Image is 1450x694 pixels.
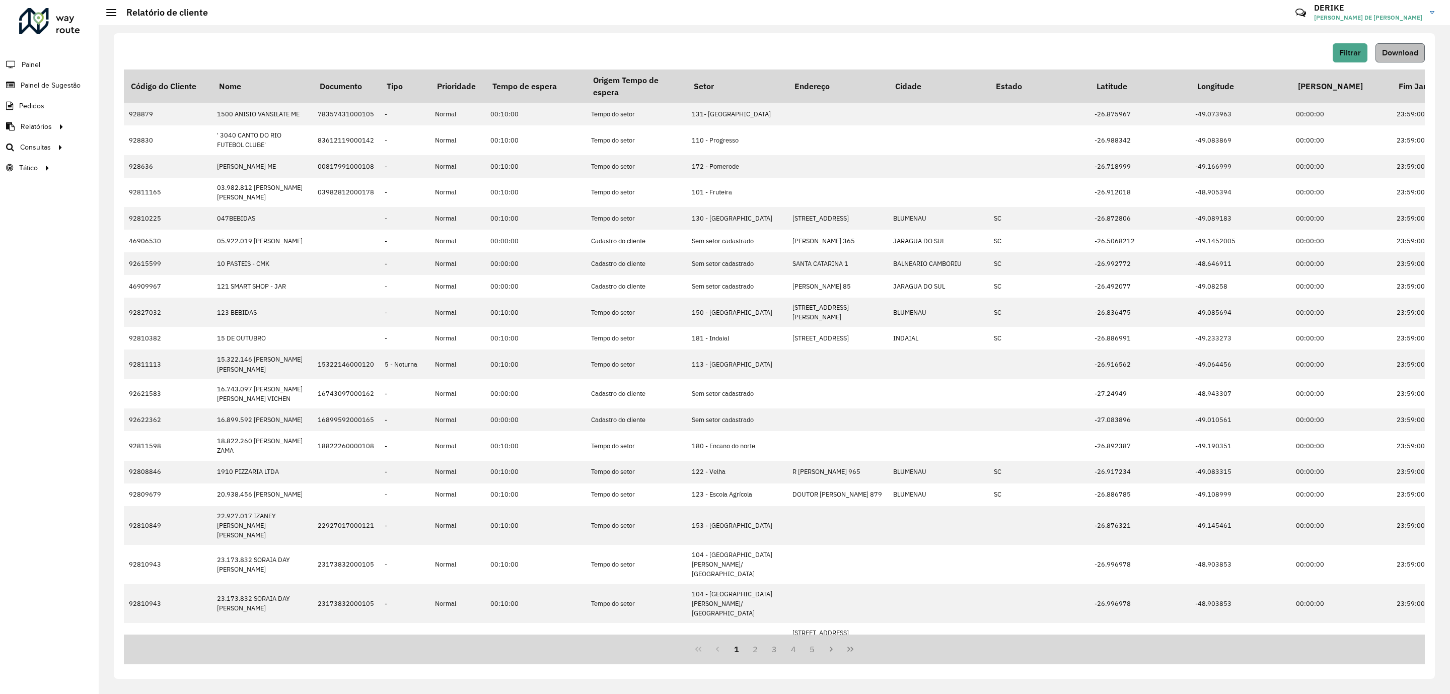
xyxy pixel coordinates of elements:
td: INDAIAL [888,327,989,350]
td: SC [989,327,1090,350]
td: -26.996978 [1090,584,1190,623]
td: BLUMENAU [888,207,989,230]
th: Tempo de espera [485,70,586,103]
td: 1500 ANISIO VANSILATE ME [212,103,313,125]
td: 123 - Escola Agrícola [687,483,787,506]
td: -48.943307 [1190,379,1291,408]
td: Tempo do setor [586,327,687,350]
td: 18822260000108 [313,431,380,460]
td: 00:00:00 [1291,584,1392,623]
td: 047BEBIDAS [212,207,313,230]
td: Tempo do setor [586,125,687,155]
td: -26.718999 [1090,155,1190,178]
td: - [380,207,430,230]
td: 1910 PIZZARIA LTDA [212,461,313,483]
td: -27.24949 [1090,379,1190,408]
td: -26.492077 [1090,275,1190,298]
td: 172 - Pomerode [687,155,787,178]
td: -26.872806 [1090,207,1190,230]
td: 22.927.017 IZANEY [PERSON_NAME] [PERSON_NAME] [212,506,313,545]
td: -49.089183 [1190,207,1291,230]
td: 00:00:00 [1291,207,1392,230]
span: Filtrar [1339,48,1361,57]
td: 92808846 [124,461,212,483]
td: - [380,506,430,545]
td: 92810849 [124,506,212,545]
td: 00:00:00 [1291,623,1392,652]
td: Normal [430,207,485,230]
td: Tempo do setor [586,103,687,125]
td: [STREET_ADDRESS][PERSON_NAME] [787,623,888,652]
td: 92811113 [124,350,212,379]
td: [PERSON_NAME] ME [212,155,313,178]
td: 00:10:00 [485,350,586,379]
td: Tempo do setor [586,461,687,483]
td: DOUTOR [PERSON_NAME] 879 [787,483,888,506]
td: 03.982.812 [PERSON_NAME] [PERSON_NAME] [212,178,313,207]
td: Sem setor cadastrado [687,379,787,408]
td: Tempo do setor [586,155,687,178]
th: Cidade [888,70,989,103]
td: Normal [430,178,485,207]
td: -49.010561 [1190,408,1291,431]
td: -49.166999 [1190,155,1291,178]
td: 23.173.832 SORAIA DAY [PERSON_NAME] [212,584,313,623]
td: Normal [430,125,485,155]
td: Tempo do setor [586,483,687,506]
span: Consultas [20,142,51,153]
td: Normal [430,461,485,483]
td: - [380,545,430,584]
td: 00:10:00 [485,506,586,545]
td: 00:00:00 [485,252,586,275]
td: [STREET_ADDRESS] [787,327,888,350]
td: 00:10:00 [485,461,586,483]
td: 16.899.592 [PERSON_NAME] [212,408,313,431]
td: 153 - [GEOGRAPHIC_DATA] [687,506,787,545]
td: - [380,230,430,252]
td: Normal [430,103,485,125]
td: Normal [430,275,485,298]
td: Normal [430,298,485,327]
td: Cadastro do cliente [586,379,687,408]
td: 123 BEBIDAS [212,298,313,327]
td: 131- [GEOGRAPHIC_DATA] [687,103,787,125]
td: SC [989,207,1090,230]
td: -26.988342 [1090,125,1190,155]
td: 78357431000105 [313,103,380,125]
td: Cadastro do cliente [586,408,687,431]
span: Download [1382,48,1418,57]
td: 00:00:00 [1291,155,1392,178]
td: 00:00:00 [485,230,586,252]
td: Normal [430,408,485,431]
button: Last Page [841,640,860,659]
td: 92810225 [124,207,212,230]
td: -49.108999 [1190,483,1291,506]
td: - [380,483,430,506]
h2: Relatório de cliente [116,7,208,18]
td: Tempo do setor [586,350,687,379]
td: Normal [430,545,485,584]
td: 00:10:00 [485,178,586,207]
td: -49.361556 [1190,623,1291,652]
td: -26.886991 [1090,327,1190,350]
td: JARAGUA DO SUL [888,230,989,252]
td: 23173832000105 [313,584,380,623]
td: -26.875967 [1090,103,1190,125]
td: 00:10:00 [485,125,586,155]
td: SC [989,623,1090,652]
td: - [380,155,430,178]
td: 00:00:00 [1291,379,1392,408]
td: Normal [430,584,485,623]
td: Cadastro do cliente [586,275,687,298]
td: 00:00:00 [485,408,586,431]
td: 00:00:00 [1291,408,1392,431]
td: 16.743.097 [PERSON_NAME] [PERSON_NAME] VICHEN [212,379,313,408]
td: 00:00:00 [1291,483,1392,506]
td: -26.886785 [1090,483,1190,506]
td: -49.083315 [1190,461,1291,483]
td: 23.173.832 SORAIA DAY [PERSON_NAME] [212,545,313,584]
td: 92809506 [124,623,212,652]
td: 00:00:00 [1291,178,1392,207]
td: 00:00:00 [1291,506,1392,545]
th: Nome [212,70,313,103]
